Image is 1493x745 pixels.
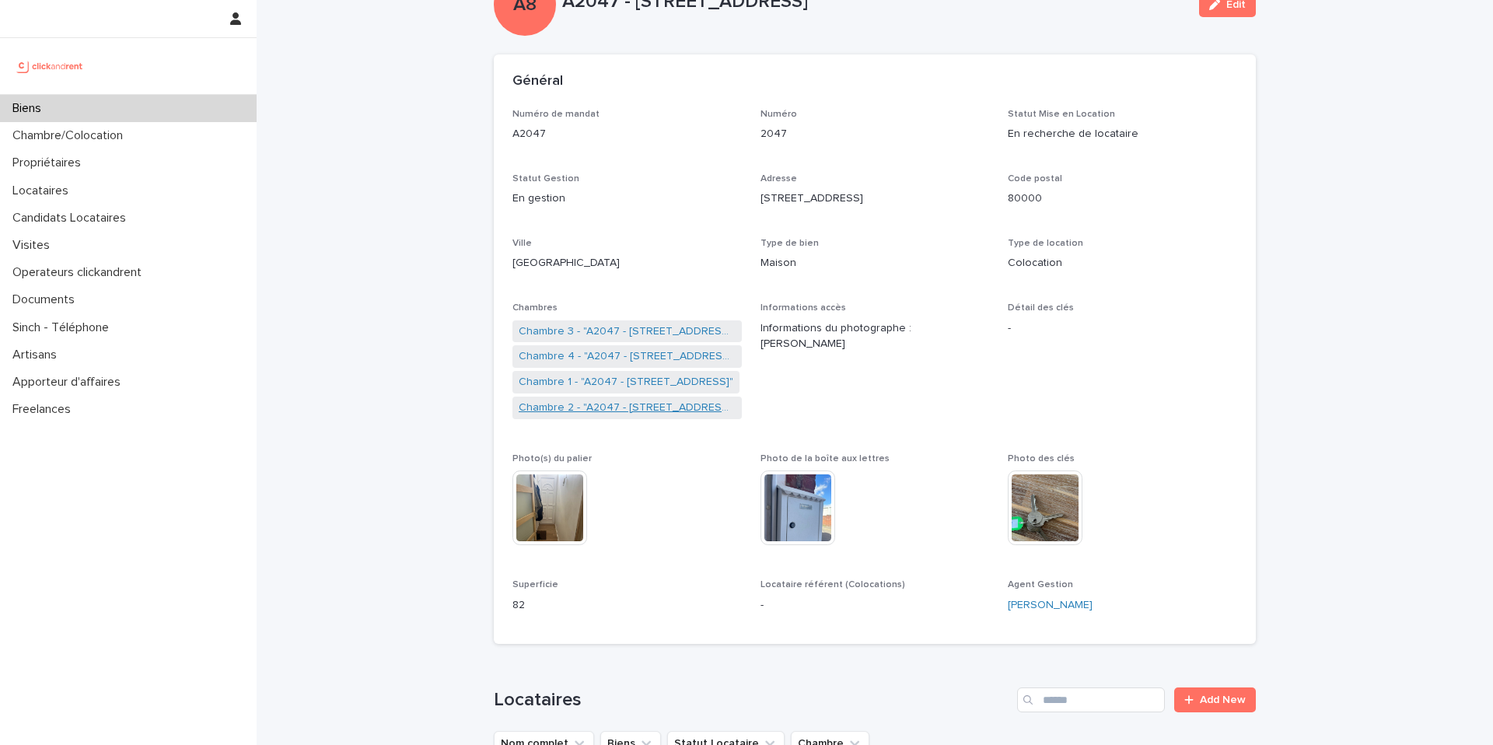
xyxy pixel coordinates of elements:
p: [GEOGRAPHIC_DATA] [512,255,742,271]
a: Chambre 1 - "A2047 - [STREET_ADDRESS]" [519,374,733,390]
a: [PERSON_NAME] [1008,597,1093,614]
h1: Locataires [494,689,1011,712]
span: Agent Gestion [1008,580,1073,589]
input: Search [1017,687,1165,712]
span: Photo de la boîte aux lettres [760,454,890,463]
span: Numéro [760,110,797,119]
span: Adresse [760,174,797,184]
p: Informations du photographe : [PERSON_NAME] [760,320,990,353]
p: En gestion [512,191,742,207]
a: Chambre 3 - "A2047 - [STREET_ADDRESS]" [519,324,736,340]
p: Artisans [6,348,69,362]
p: Freelances [6,402,83,417]
p: Locataires [6,184,81,198]
p: [STREET_ADDRESS] [760,191,990,207]
span: Chambres [512,303,558,313]
span: Code postal [1008,174,1062,184]
span: Type de location [1008,239,1083,248]
p: Maison [760,255,990,271]
p: Candidats Locataires [6,211,138,226]
p: Colocation [1008,255,1237,271]
span: Type de bien [760,239,819,248]
span: Statut Mise en Location [1008,110,1115,119]
p: Biens [6,101,54,116]
img: UCB0brd3T0yccxBKYDjQ [12,51,88,82]
p: Apporteur d'affaires [6,375,133,390]
span: Photo des clés [1008,454,1075,463]
p: Chambre/Colocation [6,128,135,143]
span: Add New [1200,694,1246,705]
span: Numéro de mandat [512,110,600,119]
span: Locataire référent (Colocations) [760,580,905,589]
a: Chambre 4 - "A2047 - [STREET_ADDRESS]" [519,348,736,365]
p: 2047 [760,126,990,142]
a: Chambre 2 - "A2047 - [STREET_ADDRESS]" [519,400,736,416]
p: Operateurs clickandrent [6,265,154,280]
span: Informations accès [760,303,846,313]
span: Superficie [512,580,558,589]
span: Statut Gestion [512,174,579,184]
p: 82 [512,597,742,614]
p: 80000 [1008,191,1237,207]
a: Add New [1174,687,1256,712]
p: Propriétaires [6,156,93,170]
span: Ville [512,239,532,248]
p: - [760,597,990,614]
p: Documents [6,292,87,307]
p: Sinch - Téléphone [6,320,121,335]
p: Visites [6,238,62,253]
span: Détail des clés [1008,303,1074,313]
h2: Général [512,73,563,90]
p: - [1008,320,1237,337]
p: En recherche de locataire [1008,126,1237,142]
p: A2047 [512,126,742,142]
span: Photo(s) du palier [512,454,592,463]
